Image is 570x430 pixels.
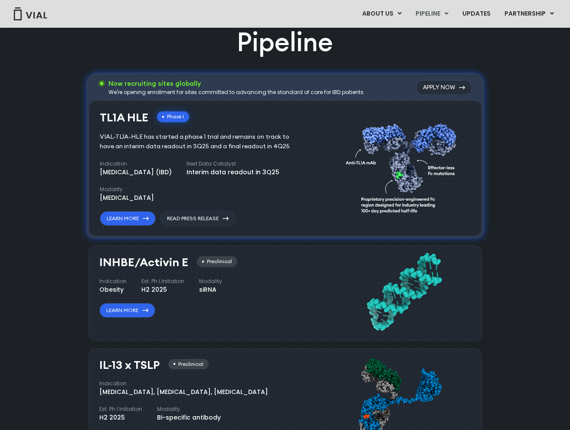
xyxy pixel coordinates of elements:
img: TL1A antibody diagram. [346,107,462,226]
div: H2 2025 [141,285,184,294]
h4: Modality [157,405,221,413]
h4: Est. Ph I Initiation [141,277,184,285]
a: Learn More [99,303,155,318]
a: PARTNERSHIPMenu Toggle [498,7,561,21]
div: Preclinical [197,256,237,267]
h4: Indication [99,277,127,285]
h3: IL-13 x TSLP [99,359,160,371]
h4: Indication [100,160,172,168]
h2: Pipeline [237,24,333,60]
h3: TL1A HLE [100,111,148,124]
h3: INHBE/Activin E [99,256,188,269]
h4: Indication [99,380,268,388]
div: Obesity [99,285,127,294]
h4: Modality [199,277,222,285]
a: PIPELINEMenu Toggle [409,7,455,21]
a: ABOUT USMenu Toggle [355,7,408,21]
a: Read Press Release [160,211,236,226]
div: siRNA [199,285,222,294]
div: Interim data readout in 3Q25 [187,168,279,177]
div: VIAL-TL1A-HLE has started a phase 1 trial and remains on track to have an interim data readout in... [100,132,302,151]
div: H2 2025 [99,413,142,422]
div: [MEDICAL_DATA] [100,193,154,202]
div: [MEDICAL_DATA] (IBD) [100,168,172,177]
div: [MEDICAL_DATA], [MEDICAL_DATA], [MEDICAL_DATA] [99,388,268,397]
a: UPDATES [455,7,497,21]
div: We're opening enrollment for sites committed to advancing the standard of care for IBD patients. [108,88,365,96]
div: Bi-specific antibody [157,413,221,422]
h4: Next Data Catalyst [187,160,279,168]
img: Vial Logo [13,7,48,20]
div: Preclinical [168,359,209,370]
h3: Now recruiting sites globally [108,79,365,88]
h4: Est. Ph I Initiation [99,405,142,413]
a: Learn More [100,211,156,226]
h4: Modality [100,186,154,193]
a: Apply Now [416,80,472,95]
div: Phase I [157,111,189,122]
